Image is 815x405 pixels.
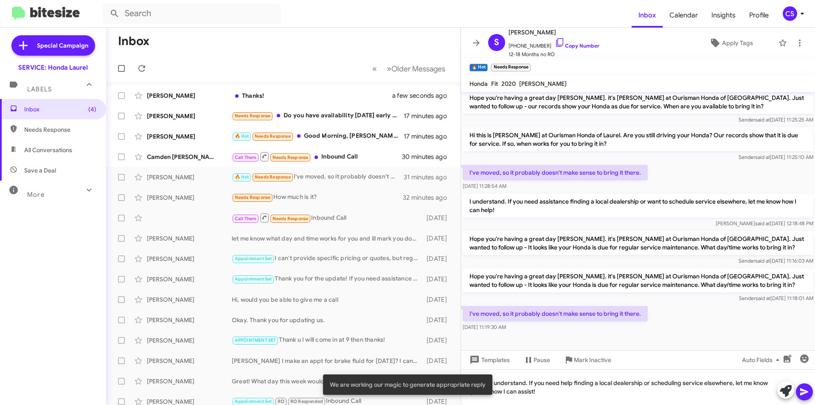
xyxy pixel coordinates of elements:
div: [PERSON_NAME] [147,193,232,202]
div: I've moved, so it probably doesn't make sense to bring it there. [232,172,404,182]
span: said at [756,295,770,301]
div: CS [783,6,797,21]
div: SERVICE: Honda Laurel [18,63,88,72]
span: Inbox [632,3,663,28]
button: Mark Inactive [557,352,618,368]
span: [PHONE_NUMBER] [509,37,599,50]
div: I understand. If you need help finding a local dealership or scheduling service elsewhere, let me... [461,369,815,405]
div: Hi, would you be able to give me a call [232,295,422,304]
div: [PERSON_NAME] [147,173,232,181]
p: Hi this is [PERSON_NAME] at Ourisman Honda of Laurel. Are you still driving your Honda? Our recor... [463,127,813,151]
a: Calendar [663,3,705,28]
a: Profile [742,3,776,28]
span: Special Campaign [37,41,88,50]
div: [DATE] [422,214,454,222]
div: [DATE] [422,234,454,243]
div: [PERSON_NAME] [147,234,232,243]
span: Needs Response [255,174,291,180]
div: a few seconds ago [403,91,454,100]
span: 🔥 Hot [235,133,249,139]
span: Appointment Set [235,399,272,404]
div: [PERSON_NAME] [147,132,232,141]
p: I've moved, so it probably doesn't make sense to bring it there. [463,165,648,180]
div: Okay. Thank you for updating us. [232,316,422,324]
div: let me know what day and time works for you and ill mark you down. [232,234,422,243]
span: RO [278,399,284,404]
p: I've moved, so it probably doesn't make sense to bring it there. [463,306,648,321]
div: [DATE] [422,295,454,304]
div: Great! What day this week would you like to bring your vehicle in for service in the afternoon? [232,377,422,385]
p: Hope you're having a great day [PERSON_NAME]. it's [PERSON_NAME] at Ourisman Honda of [GEOGRAPHIC... [463,231,813,255]
span: 12-18 Months no RO [509,50,599,59]
span: [PERSON_NAME] [519,80,567,88]
span: said at [755,154,770,160]
span: » [387,63,391,74]
div: 32 minutes ago [403,193,454,202]
p: Hope you're having a great day [PERSON_NAME]. it's [PERSON_NAME] at Ourisman Honda of [GEOGRAPHIC... [463,90,813,114]
span: Needs Response [235,113,271,119]
span: said at [755,116,770,123]
span: Fit [491,80,498,88]
span: said at [755,258,770,264]
small: Needs Response [491,64,530,71]
span: APPOINTMENT SET [235,337,276,343]
span: Mark Inactive [574,352,611,368]
span: Sender [DATE] 11:18:01 AM [739,295,813,301]
span: Labels [27,85,52,93]
button: Templates [461,352,517,368]
a: Insights [705,3,742,28]
div: Inbound Call [232,212,422,223]
span: said at [755,220,770,227]
div: [PERSON_NAME] [147,255,232,263]
span: Sender [DATE] 11:25:10 AM [739,154,813,160]
div: Good Morning, [PERSON_NAME]. We no longer own the Honda. I appreciate you doing your due diligenc... [232,131,404,141]
div: Thank you for the update! If you need assistance in the future, feel free to reach out. Have a gr... [232,274,422,284]
div: [DATE] [422,357,454,365]
h1: Inbox [118,34,149,48]
button: Pause [517,352,557,368]
button: Auto Fields [735,352,790,368]
a: Copy Number [555,42,599,49]
span: Call Them [235,216,257,221]
div: 17 minutes ago [404,112,454,120]
span: « [372,63,377,74]
button: CS [776,6,806,21]
span: Inbox [24,105,96,113]
div: [DATE] [422,255,454,263]
div: [PERSON_NAME] [147,316,232,324]
span: All Conversations [24,146,72,154]
span: RO Responded [290,399,323,404]
span: Needs Response [273,216,309,221]
div: [PERSON_NAME] [147,377,232,385]
div: Do you have availability [DATE] early morning? [232,111,404,121]
span: Save a Deal [24,166,56,175]
div: [PERSON_NAME] [147,112,232,120]
p: I understand. If you need assistance finding a local dealership or want to schedule service elsew... [463,194,813,218]
div: I can't provide specific pricing or quotes, but regular maintenance typically includes oil change... [232,254,422,263]
div: [PERSON_NAME] [147,357,232,365]
span: Apply Tags [722,35,753,51]
span: Needs Response [273,155,309,160]
span: 🔥 Hot [235,174,249,180]
span: We are working our magic to generate appropriate reply [330,380,486,389]
div: [PERSON_NAME] [147,91,232,100]
span: [PERSON_NAME] [509,27,599,37]
span: Call Them [235,155,257,160]
span: Honda [469,80,488,88]
div: [DATE] [422,275,454,283]
span: (4) [88,105,96,113]
div: Inbound Call [232,151,403,162]
span: [DATE] 11:28:54 AM [463,183,506,189]
div: Thanks! [232,91,403,100]
span: Auto Fields [742,352,783,368]
span: Needs Response [24,125,96,134]
div: 17 minutes ago [404,132,454,141]
div: [DATE] [422,336,454,345]
div: [PERSON_NAME] [147,275,232,283]
span: Needs Response [255,133,291,139]
div: [DATE] [422,316,454,324]
span: Templates [468,352,510,368]
div: 30 minutes ago [403,153,454,161]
